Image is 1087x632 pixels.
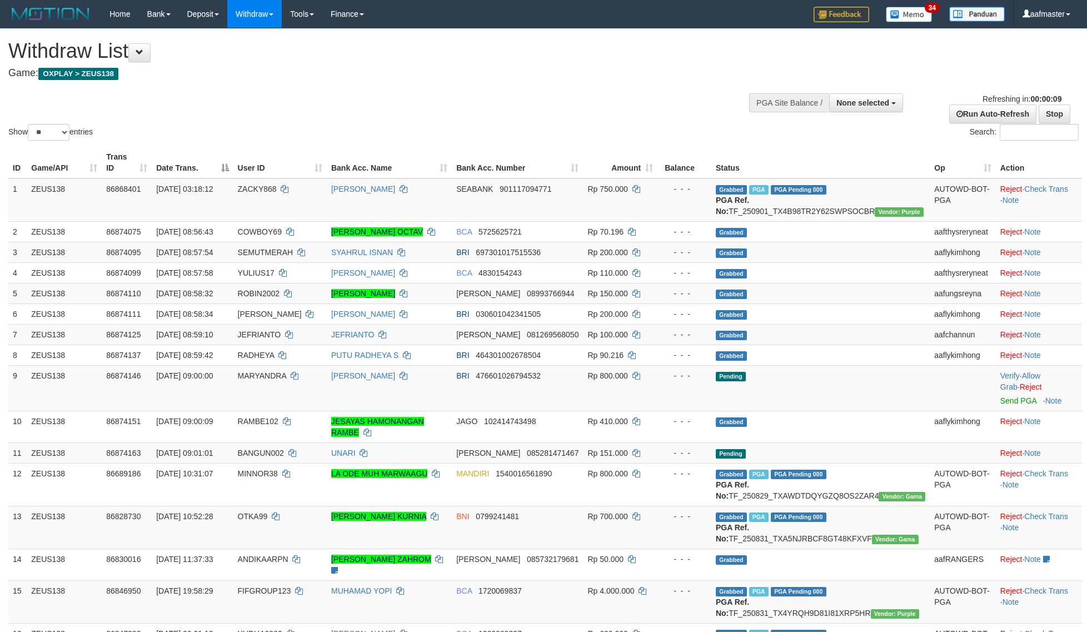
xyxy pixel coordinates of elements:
[478,586,522,595] span: Copy 1720069837 to clipboard
[156,310,213,319] span: [DATE] 08:58:34
[152,147,233,178] th: Date Trans.: activate to sort column descending
[716,480,749,500] b: PGA Ref. No:
[456,185,493,193] span: SEABANK
[106,268,141,277] span: 86874099
[456,310,469,319] span: BRI
[711,580,930,623] td: TF_250831_TX4YRQH9D81I81XRP5HR
[996,345,1082,365] td: ·
[930,506,995,549] td: AUTOWD-BOT-PGA
[829,93,903,112] button: None selected
[930,345,995,365] td: aaflykimhong
[456,227,472,236] span: BCA
[238,555,288,564] span: ANDIKAARPN
[716,185,747,195] span: Grabbed
[662,267,707,278] div: - - -
[8,549,27,580] td: 14
[587,310,627,319] span: Rp 200.000
[1000,124,1079,141] input: Search:
[102,147,152,178] th: Trans ID: activate to sort column ascending
[8,221,27,242] td: 2
[996,221,1082,242] td: ·
[996,580,1082,623] td: · ·
[1000,586,1023,595] a: Reject
[1000,371,1020,380] a: Verify
[156,185,213,193] span: [DATE] 03:18:12
[8,442,27,463] td: 11
[27,442,102,463] td: ZEUS138
[456,586,472,595] span: BCA
[930,242,995,262] td: aaflykimhong
[156,351,213,360] span: [DATE] 08:59:42
[27,463,102,506] td: ZEUS138
[1000,227,1023,236] a: Reject
[996,324,1082,345] td: ·
[949,104,1036,123] a: Run Auto-Refresh
[456,512,469,521] span: BNI
[996,365,1082,411] td: · ·
[8,262,27,283] td: 4
[8,463,27,506] td: 12
[996,303,1082,324] td: ·
[238,449,284,457] span: BANGUN002
[996,242,1082,262] td: ·
[930,580,995,623] td: AUTOWD-BOT-PGA
[1003,523,1019,532] a: Note
[456,351,469,360] span: BRI
[1000,268,1023,277] a: Reject
[716,351,747,361] span: Grabbed
[27,221,102,242] td: ZEUS138
[1024,512,1068,521] a: Check Trans
[331,289,395,298] a: [PERSON_NAME]
[1000,185,1023,193] a: Reject
[156,469,213,478] span: [DATE] 10:31:07
[156,586,213,595] span: [DATE] 19:58:29
[1024,185,1068,193] a: Check Trans
[814,7,869,22] img: Feedback.jpg
[587,417,627,426] span: Rp 410.000
[527,330,579,339] span: Copy 081269568050 to clipboard
[662,183,707,195] div: - - -
[456,248,469,257] span: BRI
[156,371,213,380] span: [DATE] 09:00:00
[331,469,427,478] a: LA ODE MUH MARWAAGU
[238,310,302,319] span: [PERSON_NAME]
[711,463,930,506] td: TF_250829_TXAWDTDQYGZQ8OS2ZAR4
[8,124,93,141] label: Show entries
[587,289,627,298] span: Rp 150.000
[238,248,293,257] span: SEMUTMERAH
[476,371,541,380] span: Copy 476601026794532 to clipboard
[771,185,826,195] span: PGA Pending
[587,586,634,595] span: Rp 4.000.000
[711,178,930,222] td: TF_250901_TX4B98TR2Y62SWPSOCBR
[657,147,711,178] th: Balance
[996,442,1082,463] td: ·
[1024,310,1041,319] a: Note
[983,94,1061,103] span: Refreshing in:
[476,248,541,257] span: Copy 697301017515536 to clipboard
[1030,94,1061,103] strong: 00:00:09
[716,598,749,618] b: PGA Ref. No:
[930,221,995,242] td: aafthysreryneat
[106,248,141,257] span: 86874095
[662,468,707,479] div: - - -
[331,512,426,521] a: [PERSON_NAME] KURNIA
[716,470,747,479] span: Grabbed
[27,506,102,549] td: ZEUS138
[587,555,624,564] span: Rp 50.000
[476,351,541,360] span: Copy 464301002678504 to clipboard
[1024,555,1041,564] a: Note
[331,330,375,339] a: JEFRIANTO
[156,512,213,521] span: [DATE] 10:52:28
[711,147,930,178] th: Status
[456,449,520,457] span: [PERSON_NAME]
[28,124,69,141] select: Showentries
[238,371,286,380] span: MARYANDRA
[331,248,393,257] a: SYAHRUL ISNAN
[1000,469,1023,478] a: Reject
[1024,417,1041,426] a: Note
[949,7,1005,22] img: panduan.png
[478,268,522,277] span: Copy 4830154243 to clipboard
[527,555,579,564] span: Copy 085732179681 to clipboard
[886,7,933,22] img: Button%20Memo.svg
[1024,227,1041,236] a: Note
